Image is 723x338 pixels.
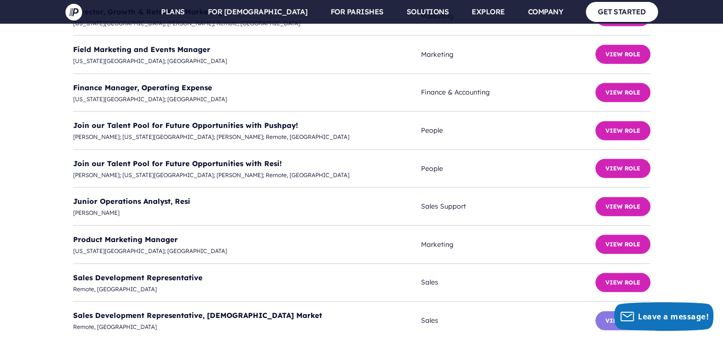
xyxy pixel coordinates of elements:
button: View Role [595,83,650,102]
span: Sales Support [421,201,595,212]
span: Leave a message! [638,311,709,322]
button: View Role [595,311,650,330]
a: Join our Talent Pool for Future Opportunities with Resi! [73,159,282,168]
button: View Role [595,159,650,178]
a: Field Marketing and Events Manager [73,45,210,54]
span: [PERSON_NAME]; [US_STATE][GEOGRAPHIC_DATA]; [PERSON_NAME]; Remote, [GEOGRAPHIC_DATA] [73,132,421,142]
span: [US_STATE][GEOGRAPHIC_DATA]; [GEOGRAPHIC_DATA] [73,246,421,256]
span: Remote, [GEOGRAPHIC_DATA] [73,284,421,295]
span: People [421,163,595,175]
span: Marketing [421,49,595,61]
span: [PERSON_NAME]; [US_STATE][GEOGRAPHIC_DATA]; [PERSON_NAME]; Remote, [GEOGRAPHIC_DATA] [73,170,421,180]
span: Finance & Accounting [421,86,595,98]
button: View Role [595,273,650,292]
span: People [421,125,595,137]
a: Join our Talent Pool for Future Opportunities with Pushpay! [73,121,298,130]
button: Leave a message! [614,302,713,331]
a: Sales Development Representative, [DEMOGRAPHIC_DATA] Market [73,311,322,320]
a: Junior Operations Analyst, Resi [73,197,190,206]
span: Remote, [GEOGRAPHIC_DATA] [73,322,421,332]
span: Marketing [421,239,595,251]
button: View Role [595,45,650,64]
a: Finance Manager, Operating Expense [73,83,212,92]
span: Sales [421,276,595,288]
a: Product Marketing Manager [73,235,178,244]
button: View Role [595,235,650,254]
span: Sales [421,315,595,327]
a: Sales Development Representative [73,273,203,282]
span: [PERSON_NAME] [73,208,421,218]
button: View Role [595,121,650,140]
a: GET STARTED [586,2,658,21]
span: [US_STATE][GEOGRAPHIC_DATA]; [GEOGRAPHIC_DATA] [73,56,421,66]
span: [US_STATE][GEOGRAPHIC_DATA]; [GEOGRAPHIC_DATA] [73,94,421,105]
button: View Role [595,197,650,216]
